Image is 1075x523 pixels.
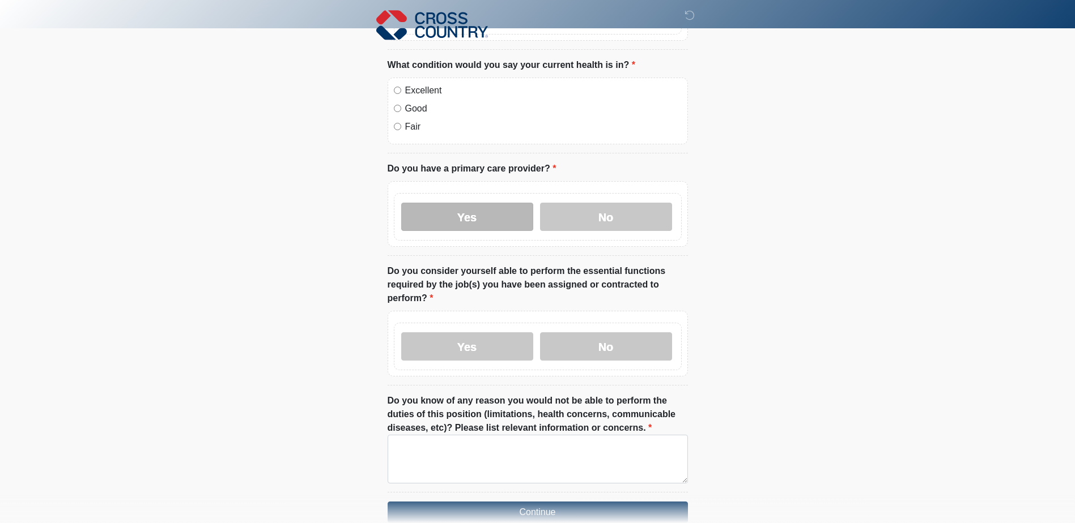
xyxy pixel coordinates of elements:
[394,123,401,130] input: Fair
[388,501,688,523] button: Continue
[394,105,401,112] input: Good
[394,87,401,94] input: Excellent
[405,102,682,115] label: Good
[405,120,682,134] label: Fair
[388,58,635,72] label: What condition would you say your current health is in?
[540,203,672,231] label: No
[401,332,533,361] label: Yes
[405,84,682,97] label: Excellent
[540,332,672,361] label: No
[376,8,488,41] img: Cross Country Logo
[388,264,688,305] label: Do you consider yourself able to perform the essential functions required by the job(s) you have ...
[388,162,556,175] label: Do you have a primary care provider?
[401,203,533,231] label: Yes
[388,394,688,435] label: Do you know of any reason you would not be able to perform the duties of this position (limitatio...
